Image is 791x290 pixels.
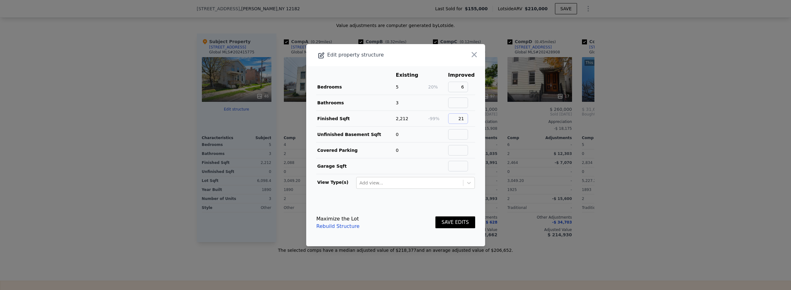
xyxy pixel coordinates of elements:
[396,148,399,153] span: 0
[306,51,449,59] div: Edit property structure
[396,71,428,79] th: Existing
[316,142,396,158] td: Covered Parking
[396,100,399,105] span: 3
[316,215,360,223] div: Maximize the Lot
[396,116,408,121] span: 2,212
[428,116,439,121] span: -99%
[316,95,396,111] td: Bathrooms
[316,79,396,95] td: Bedrooms
[428,84,438,89] span: 20%
[316,126,396,142] td: Unfinished Basement Sqft
[316,223,360,230] a: Rebuild Structure
[448,71,475,79] th: Improved
[316,158,396,174] td: Garage Sqft
[316,111,396,126] td: Finished Sqft
[396,84,399,89] span: 5
[396,132,399,137] span: 0
[435,216,475,229] button: SAVE EDITS
[316,174,356,189] td: View Type(s)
